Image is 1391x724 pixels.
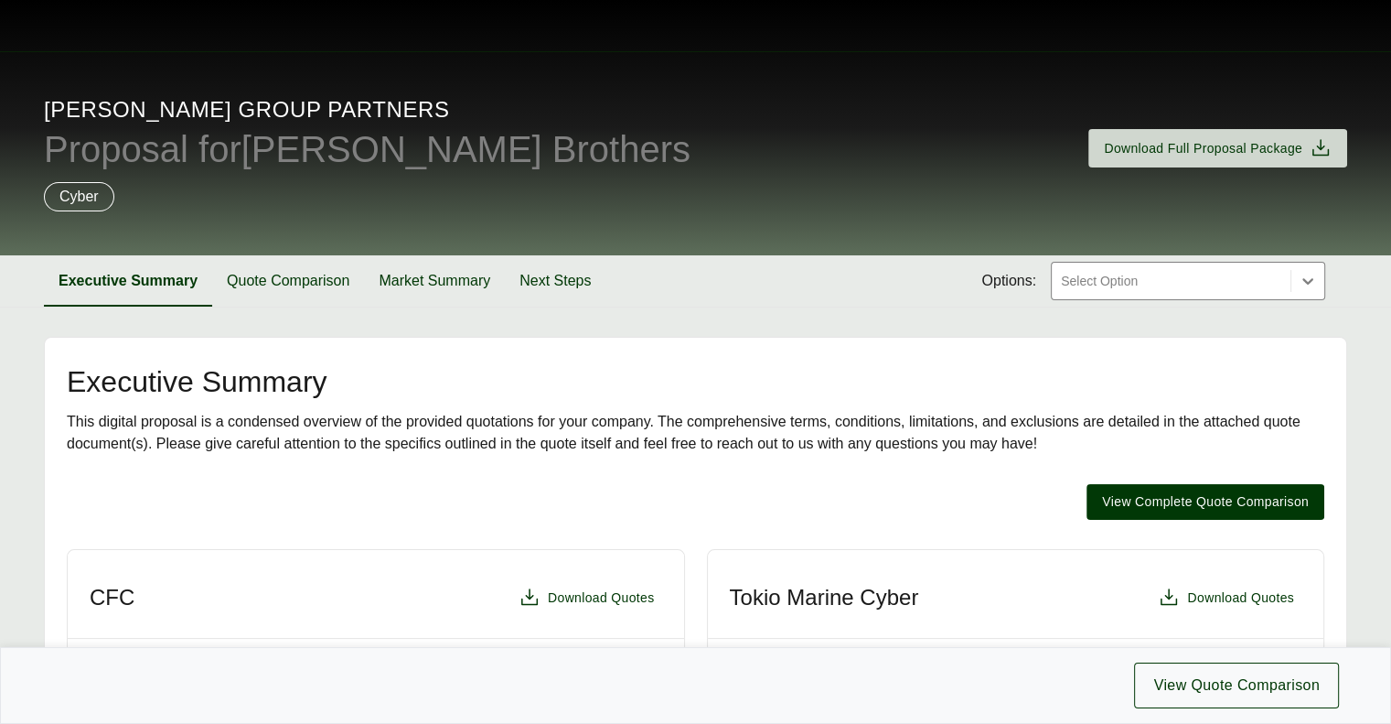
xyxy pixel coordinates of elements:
[981,270,1036,292] span: Options:
[548,589,655,608] span: Download Quotes
[1150,579,1301,616] button: Download Quotes
[1134,663,1339,708] button: View Quote Comparison
[44,255,212,307] button: Executive Summary
[44,131,690,167] span: Proposal for [PERSON_NAME] Brothers
[59,186,99,208] p: Cyber
[1104,139,1302,158] span: Download Full Proposal Package
[730,584,919,611] h3: Tokio Marine Cyber
[1088,129,1347,167] button: Download Full Proposal Package
[212,255,364,307] button: Quote Comparison
[1102,492,1309,512] span: View Complete Quote Comparison
[1086,484,1324,520] button: View Complete Quote Comparison
[364,255,505,307] button: Market Summary
[44,96,690,124] span: [PERSON_NAME] Group Partners
[67,411,1324,455] div: This digital proposal is a condensed overview of the provided quotations for your company. The co...
[90,584,134,611] h3: CFC
[1153,675,1320,697] span: View Quote Comparison
[1187,589,1294,608] span: Download Quotes
[511,579,662,616] button: Download Quotes
[67,367,1324,396] h2: Executive Summary
[505,255,605,307] button: Next Steps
